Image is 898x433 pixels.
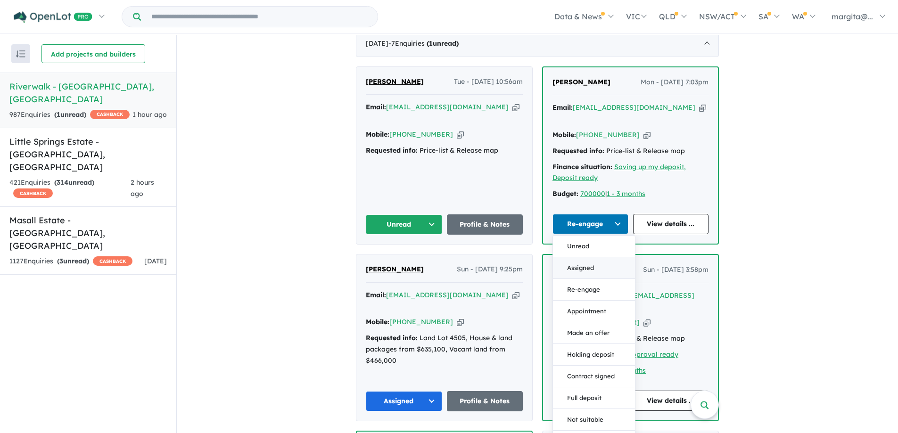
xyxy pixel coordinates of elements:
[366,76,424,88] a: [PERSON_NAME]
[143,7,376,27] input: Try estate name, suburb, builder or developer
[553,301,635,322] button: Appointment
[16,50,25,57] img: sort.svg
[366,291,386,299] strong: Email:
[607,189,645,198] a: 1 - 3 months
[54,178,94,187] strong: ( unread)
[633,391,709,411] a: View details ...
[9,135,167,173] h5: Little Springs Estate - [GEOGRAPHIC_DATA] , [GEOGRAPHIC_DATA]
[457,264,523,275] span: Sun - [DATE] 9:25pm
[9,214,167,252] h5: Masall Estate - [GEOGRAPHIC_DATA] , [GEOGRAPHIC_DATA]
[14,11,92,23] img: Openlot PRO Logo White
[9,256,132,267] div: 1127 Enquir ies
[132,110,167,119] span: 1 hour ago
[553,236,635,257] button: Unread
[553,409,635,431] button: Not suitable
[553,344,635,366] button: Holding deposit
[9,177,131,200] div: 421 Enquir ies
[90,110,130,119] span: CASHBACK
[366,333,523,366] div: Land Lot 4505, House & land packages from $635,100, Vacant land from $466,000
[454,76,523,88] span: Tue - [DATE] 10:56am
[57,257,89,265] strong: ( unread)
[552,146,709,157] div: Price-list & Release map
[366,77,424,86] span: [PERSON_NAME]
[57,178,68,187] span: 314
[512,290,519,300] button: Copy
[447,391,523,411] a: Profile & Notes
[553,366,635,387] button: Contract signed
[366,145,523,156] div: Price-list & Release map
[131,178,154,198] span: 2 hours ago
[366,130,389,139] strong: Mobile:
[9,109,130,121] div: 987 Enquir ies
[552,189,578,198] strong: Budget:
[429,39,433,48] span: 1
[553,322,635,344] button: Made an offer
[553,387,635,409] button: Full deposit
[41,44,145,63] button: Add projects and builders
[457,130,464,139] button: Copy
[366,334,418,342] strong: Requested info:
[54,110,86,119] strong: ( unread)
[573,103,695,112] a: [EMAIL_ADDRESS][DOMAIN_NAME]
[427,39,459,48] strong: ( unread)
[699,103,706,113] button: Copy
[552,214,628,234] button: Re-engage
[552,188,709,200] div: |
[356,31,719,57] div: [DATE]
[9,80,167,106] h5: Riverwalk - [GEOGRAPHIC_DATA] , [GEOGRAPHIC_DATA]
[552,77,610,88] a: [PERSON_NAME]
[93,256,132,266] span: CASHBACK
[366,146,418,155] strong: Requested info:
[832,12,873,21] span: margita@...
[366,265,424,273] span: [PERSON_NAME]
[366,391,442,411] button: Assigned
[388,39,459,48] span: - 7 Enquir ies
[386,291,509,299] a: [EMAIL_ADDRESS][DOMAIN_NAME]
[512,102,519,112] button: Copy
[552,131,576,139] strong: Mobile:
[552,163,686,182] a: Saving up my deposit, Deposit ready
[580,189,605,198] a: 700000
[552,163,612,171] strong: Finance situation:
[633,214,709,234] a: View details ...
[389,130,453,139] a: [PHONE_NUMBER]
[13,188,53,198] span: CASHBACK
[57,110,60,119] span: 1
[643,264,709,276] span: Sun - [DATE] 3:58pm
[386,103,509,111] a: [EMAIL_ADDRESS][DOMAIN_NAME]
[552,103,573,112] strong: Email:
[366,264,424,275] a: [PERSON_NAME]
[553,279,635,301] button: Re-engage
[614,350,678,359] a: Pre-approval ready
[552,78,610,86] span: [PERSON_NAME]
[576,131,640,139] a: [PHONE_NUMBER]
[457,317,464,327] button: Copy
[641,77,709,88] span: Mon - [DATE] 7:03pm
[643,318,651,327] button: Copy
[366,214,442,235] button: Unread
[447,214,523,235] a: Profile & Notes
[144,257,167,265] span: [DATE]
[643,130,651,140] button: Copy
[59,257,63,265] span: 3
[553,257,635,279] button: Assigned
[389,318,453,326] a: [PHONE_NUMBER]
[552,147,604,155] strong: Requested info:
[366,103,386,111] strong: Email:
[366,318,389,326] strong: Mobile:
